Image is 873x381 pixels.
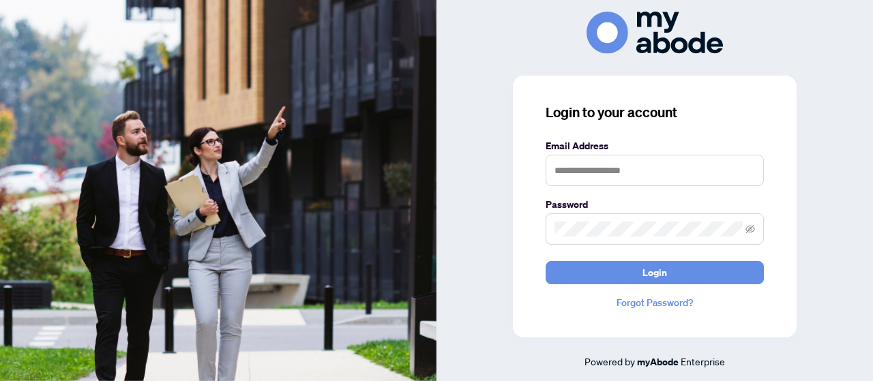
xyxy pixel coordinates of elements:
span: Enterprise [681,355,725,367]
a: myAbode [637,354,679,369]
label: Email Address [546,138,764,153]
img: ma-logo [587,12,723,53]
button: Login [546,261,764,284]
a: Forgot Password? [546,295,764,310]
h3: Login to your account [546,103,764,122]
span: Powered by [585,355,635,367]
span: eye-invisible [745,224,755,234]
span: Login [642,262,667,284]
label: Password [546,197,764,212]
